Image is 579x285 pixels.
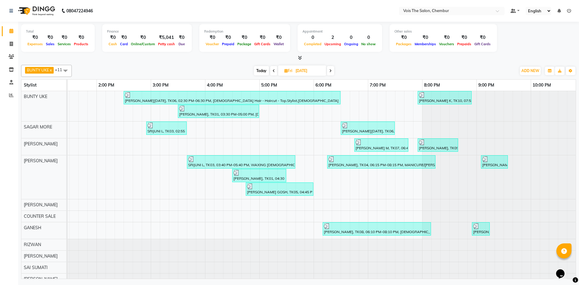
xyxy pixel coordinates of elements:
[323,42,343,46] span: Upcoming
[254,66,269,75] span: Today
[56,42,72,46] span: Services
[24,253,58,259] span: [PERSON_NAME]
[157,42,176,46] span: Petty cash
[328,156,435,168] div: [PERSON_NAME], TK04, 06:15 PM-08:15 PM, MANICURE/[PERSON_NAME] & NAILS - Spa Pedicure,MANICURE/PE...
[341,122,394,134] div: [PERSON_NAME][DATE], TK06, 06:30 PM-07:30 PM, [DEMOGRAPHIC_DATA] Hair - Haircut - Stylist
[24,158,58,163] span: [PERSON_NAME]
[272,42,285,46] span: Wallet
[302,34,323,41] div: 0
[107,42,119,46] span: Cash
[438,34,456,41] div: ₹0
[151,81,170,90] a: 3:00 PM
[422,81,441,90] a: 8:00 PM
[283,68,294,73] span: Fri
[24,94,47,99] span: BUNTY UKE
[44,42,56,46] span: Sales
[302,42,323,46] span: Completed
[49,68,52,72] a: x
[129,42,157,46] span: Online/Custom
[236,34,253,41] div: ₹0
[246,183,313,195] div: [PERSON_NAME] GOSH, TK05, 04:45 PM-06:00 PM, MANICURE/PEDICURE & NAILS - Signature Pedicure
[205,81,224,90] a: 4:00 PM
[26,42,44,46] span: Expenses
[204,29,285,34] div: Redemption
[26,34,44,41] div: ₹0
[236,42,253,46] span: Package
[394,42,413,46] span: Packages
[343,42,360,46] span: Ongoing
[124,92,340,103] div: [PERSON_NAME][DATE], TK06, 02:30 PM-06:30 PM, [DEMOGRAPHIC_DATA] Hair - Haircut - Top.Stylist,[DE...
[418,139,457,151] div: [PERSON_NAME], TK09, 07:55 PM-08:40 PM, [DEMOGRAPHIC_DATA] Hair - Blow Dry (Mid-Back Length)
[554,261,573,279] iframe: chat widget
[482,156,507,168] div: [PERSON_NAME], TK11, 09:05 PM-09:35 PM, THREADING - Eyebrows,THREADING - Upperlip
[302,29,377,34] div: Appointment
[24,276,58,282] span: [PERSON_NAME]
[97,81,116,90] a: 2:00 PM
[477,81,496,90] a: 9:00 PM
[24,214,56,219] span: COUNTER SALE
[360,42,377,46] span: No show
[24,225,41,230] span: GANESH
[521,68,539,73] span: ADD NEW
[147,122,186,134] div: SRIJUNI L, TK03, 02:55 PM-03:40 PM, HAIR CARE TREATMENT - Nourishing Hair Spa (45-Min)
[27,68,49,72] span: BUNTY UKE
[157,34,176,41] div: ₹5,041
[456,34,473,41] div: ₹0
[220,34,236,41] div: ₹0
[179,106,258,117] div: [PERSON_NAME], TK01, 03:30 PM-05:00 PM, [DEMOGRAPHIC_DATA] Hair - Roots Touch Up
[66,2,93,19] b: 08047224946
[272,34,285,41] div: ₹0
[360,34,377,41] div: 0
[24,265,48,270] span: SAI SUMATI
[413,34,438,41] div: ₹0
[24,124,52,130] span: SAGAR MORE
[418,92,471,103] div: [PERSON_NAME] K, TK10, 07:55 PM-08:55 PM, [DEMOGRAPHIC_DATA] Hair - Haircut - Top.Stylist
[119,34,129,41] div: ₹0
[323,34,343,41] div: 2
[119,42,129,46] span: Card
[323,223,430,235] div: [PERSON_NAME], TK08, 06:10 PM-08:10 PM, [DEMOGRAPHIC_DATA] Hair - Haircut - Stylist,[DEMOGRAPHIC_...
[394,34,413,41] div: ₹0
[107,29,187,34] div: Finance
[394,29,492,34] div: Other sales
[220,42,236,46] span: Prepaid
[24,141,58,147] span: [PERSON_NAME]
[24,242,41,247] span: RIZWAN
[473,34,492,41] div: ₹0
[413,42,438,46] span: Memberships
[343,34,360,41] div: 0
[314,81,333,90] a: 6:00 PM
[72,42,90,46] span: Products
[473,42,492,46] span: Gift Cards
[473,223,489,235] div: [PERSON_NAME] K, TK10, 08:55 PM-09:15 PM, [DEMOGRAPHIC_DATA] Hair - Wash & Style (Sulphate Free)
[56,34,72,41] div: ₹0
[204,34,220,41] div: ₹0
[456,42,473,46] span: Prepaids
[177,42,186,46] span: Due
[531,81,552,90] a: 10:00 PM
[55,67,67,72] span: +11
[72,34,90,41] div: ₹0
[294,66,324,75] input: 2025-06-06
[438,42,456,46] span: Vouchers
[26,29,90,34] div: Total
[188,156,295,168] div: SRIJUNI L, TK03, 03:40 PM-05:40 PM, WAXING [DEMOGRAPHIC_DATA] - Full Arms,WAXING [DEMOGRAPHIC_DAT...
[204,42,220,46] span: Voucher
[520,67,541,75] button: ADD NEW
[233,170,286,181] div: [PERSON_NAME], TK01, 04:30 PM-05:30 PM, WAXING [DEMOGRAPHIC_DATA] - Full Arms,WAXING [DEMOGRAPHIC...
[44,34,56,41] div: ₹0
[176,34,187,41] div: ₹0
[253,42,272,46] span: Gift Cards
[355,139,408,151] div: [PERSON_NAME] M, TK07, 06:45 PM-07:45 PM, [DEMOGRAPHIC_DATA] Hair - Haircut - Sr.Stylist
[107,34,119,41] div: ₹0
[253,34,272,41] div: ₹0
[368,81,387,90] a: 7:00 PM
[15,2,57,19] img: logo
[260,81,279,90] a: 5:00 PM
[129,34,157,41] div: ₹0
[24,82,36,88] span: Stylist
[24,202,58,207] span: [PERSON_NAME]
